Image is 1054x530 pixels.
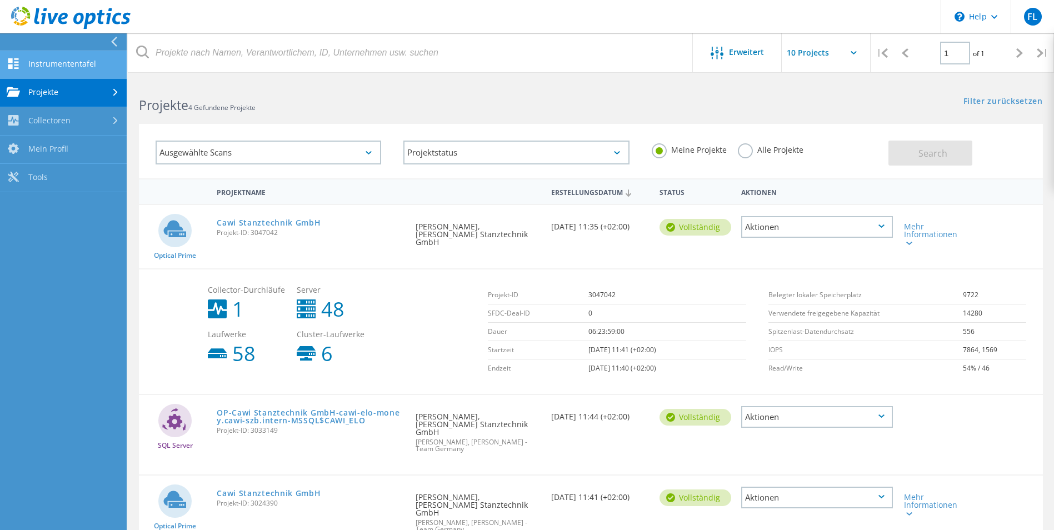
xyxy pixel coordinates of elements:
[416,439,540,452] span: [PERSON_NAME], [PERSON_NAME] - Team Germany
[652,143,727,154] label: Meine Projekte
[1027,12,1037,21] span: FL
[588,304,746,323] td: 0
[741,487,893,508] div: Aktionen
[588,323,746,341] td: 06:23:59:00
[768,359,963,378] td: Read/Write
[654,181,735,202] div: Status
[973,49,985,58] span: of 1
[217,427,404,434] span: Projekt-ID: 3033149
[321,299,344,319] b: 48
[154,523,196,529] span: Optical Prime
[1031,33,1054,73] div: |
[488,359,588,378] td: Endzeit
[588,286,746,304] td: 3047042
[955,12,965,22] svg: \n
[888,141,972,166] button: Search
[963,286,1026,304] td: 9722
[208,331,286,338] span: Laufwerke
[297,286,374,294] span: Server
[660,219,731,236] div: vollständig
[217,500,404,507] span: Projekt-ID: 3024390
[546,205,654,242] div: [DATE] 11:35 (+02:00)
[403,141,629,164] div: Projektstatus
[232,344,256,364] b: 58
[217,409,404,424] a: OP-Cawi Stanztechnik GmbH-cawi-elo-money.cawi-szb.intern-MSSQL$CAWI_ELO
[139,96,188,114] b: Projekte
[208,286,286,294] span: Collector-Durchläufe
[217,229,404,236] span: Projekt-ID: 3047042
[741,216,893,238] div: Aktionen
[297,331,374,338] span: Cluster-Laufwerke
[410,395,546,463] div: [PERSON_NAME], [PERSON_NAME] Stanztechnik GmbH
[154,252,196,259] span: Optical Prime
[410,205,546,257] div: [PERSON_NAME], [PERSON_NAME] Stanztechnik GmbH
[546,181,654,202] div: Erstellungsdatum
[963,323,1026,341] td: 556
[11,23,131,31] a: Live Optics Dashboard
[158,442,193,449] span: SQL Server
[156,141,381,164] div: Ausgewählte Scans
[660,489,731,506] div: vollständig
[488,304,588,323] td: SFDC-Deal-ID
[660,409,731,426] div: vollständig
[188,103,256,112] span: 4 Gefundene Projekte
[768,304,963,323] td: Verwendete freigegebene Kapazität
[918,147,947,159] span: Search
[904,223,965,246] div: Mehr Informationen
[588,359,746,378] td: [DATE] 11:40 (+02:00)
[768,323,963,341] td: Spitzenlast-Datendurchsatz
[963,304,1026,323] td: 14280
[729,48,764,56] span: Erweitert
[546,395,654,432] div: [DATE] 11:44 (+02:00)
[217,219,321,227] a: Cawi Stanztechnik GmbH
[963,341,1026,359] td: 7864, 1569
[321,344,333,364] b: 6
[871,33,893,73] div: |
[736,181,898,202] div: Aktionen
[488,323,588,341] td: Dauer
[963,97,1043,107] a: Filter zurücksetzen
[741,406,893,428] div: Aktionen
[488,286,588,304] td: Projekt-ID
[738,143,803,154] label: Alle Projekte
[546,476,654,512] div: [DATE] 11:41 (+02:00)
[963,359,1026,378] td: 54% / 46
[904,493,965,517] div: Mehr Informationen
[232,299,244,319] b: 1
[488,341,588,359] td: Startzeit
[588,341,746,359] td: [DATE] 11:41 (+02:00)
[128,33,693,72] input: Projekte nach Namen, Verantwortlichem, ID, Unternehmen usw. suchen
[217,489,321,497] a: Cawi Stanztechnik GmbH
[768,286,963,304] td: Belegter lokaler Speicherplatz
[211,181,410,202] div: Projektname
[768,341,963,359] td: IOPS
